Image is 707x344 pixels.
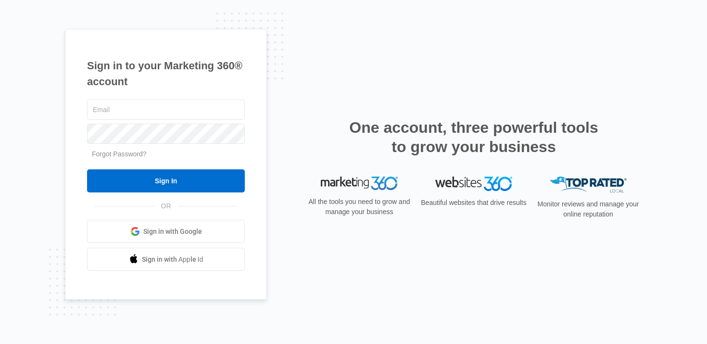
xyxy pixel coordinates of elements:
[92,150,147,158] a: Forgot Password?
[305,197,413,217] p: All the tools you need to grow and manage your business
[87,100,245,120] input: Email
[87,58,245,89] h1: Sign in to your Marketing 360® account
[346,118,601,156] h2: One account, three powerful tools to grow your business
[321,177,398,190] img: Marketing 360
[435,177,512,191] img: Websites 360
[420,198,528,208] p: Beautiful websites that drive results
[87,248,245,271] a: Sign in with Apple Id
[143,227,202,237] span: Sign in with Google
[550,177,627,192] img: Top Rated Local
[87,169,245,192] input: Sign In
[87,220,245,243] a: Sign in with Google
[142,255,203,265] span: Sign in with Apple Id
[534,199,642,219] p: Monitor reviews and manage your online reputation
[154,201,178,211] span: OR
